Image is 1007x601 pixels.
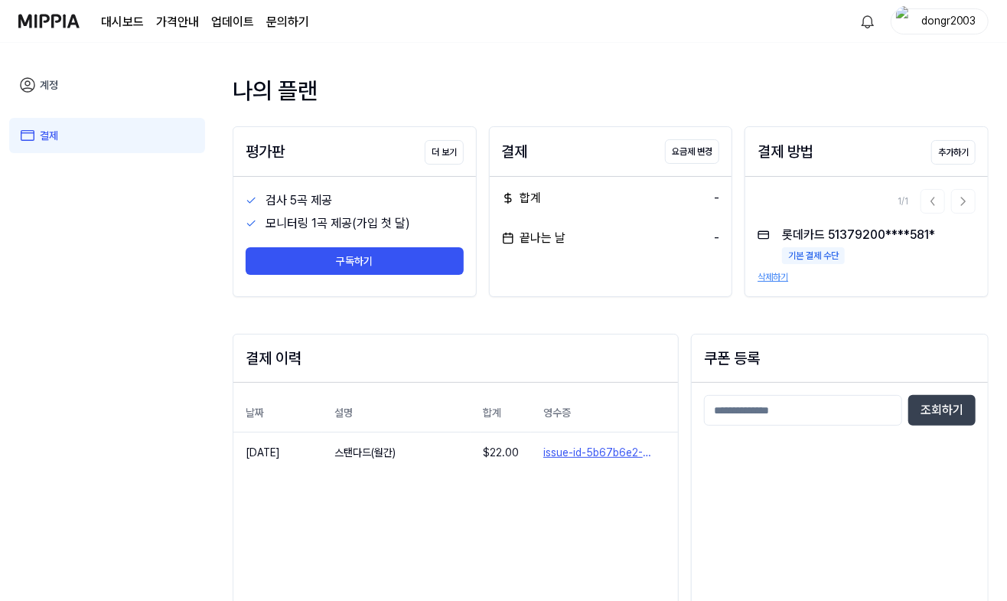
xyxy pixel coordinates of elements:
div: - [714,189,719,207]
h2: 쿠폰 등록 [704,347,976,370]
div: 합계 [502,189,542,207]
div: 1 / 1 [898,194,908,208]
a: issue-id-5b67b6e2-9a4e-406b-84db-2d9985e0607a [543,445,666,461]
button: 조회하기 [908,395,976,426]
div: 나의 플랜 [233,73,989,108]
div: - [714,229,719,247]
div: 검사 5곡 제공 [266,191,464,210]
div: 결제 방법 [758,140,813,163]
td: 스탠다드(월간) [322,433,471,473]
img: 알림 [859,12,877,31]
th: 영수증 [531,395,678,432]
a: 업데이트 [211,13,254,31]
td: [DATE] [233,432,322,473]
div: 결제 [502,140,528,163]
button: 삭제하기 [758,270,788,284]
button: profiledongr2003 [891,8,989,34]
a: 추가하기 [931,139,976,165]
div: 끝나는 날 [502,229,566,247]
button: 구독하기 [246,247,464,275]
div: dongr2003 [919,12,979,29]
a: 더 보기 [425,139,464,165]
div: 결제 이력 [246,347,666,370]
th: 설명 [322,395,471,432]
div: 기본 결제 수단 [782,247,845,264]
button: 더 보기 [425,140,464,165]
th: 날짜 [233,395,322,432]
button: 요금제 변경 [665,139,719,164]
a: 대시보드 [101,13,144,31]
img: profile [896,6,914,37]
div: 모니터링 1곡 제공(가입 첫 달) [266,214,464,233]
th: 합계 [471,395,531,432]
a: 구독하기 [246,235,464,275]
a: 문의하기 [266,13,309,31]
div: 평가판 [246,140,285,163]
a: 계정 [9,67,205,103]
a: 결제 [9,118,205,153]
a: 가격안내 [156,13,199,31]
td: $ 22.00 [471,432,531,473]
button: 추가하기 [931,140,976,165]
